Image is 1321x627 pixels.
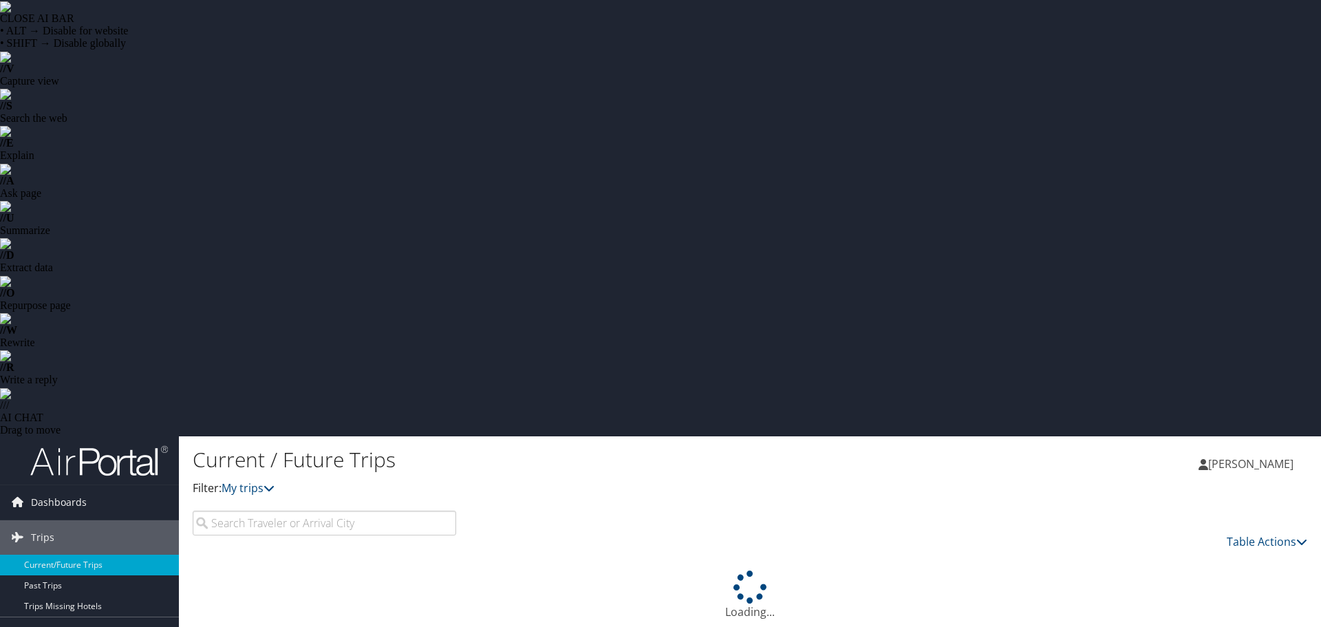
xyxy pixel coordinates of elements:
div: Loading... [193,571,1307,620]
a: [PERSON_NAME] [1199,443,1307,485]
a: Table Actions [1227,534,1307,549]
span: [PERSON_NAME] [1208,456,1293,471]
a: My trips [222,480,275,496]
input: Search Traveler or Arrival City [193,511,456,535]
span: Dashboards [31,485,87,520]
h1: Current / Future Trips [193,445,936,474]
span: Trips [31,520,54,555]
p: Filter: [193,480,936,498]
img: airportal-logo.png [30,445,168,477]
